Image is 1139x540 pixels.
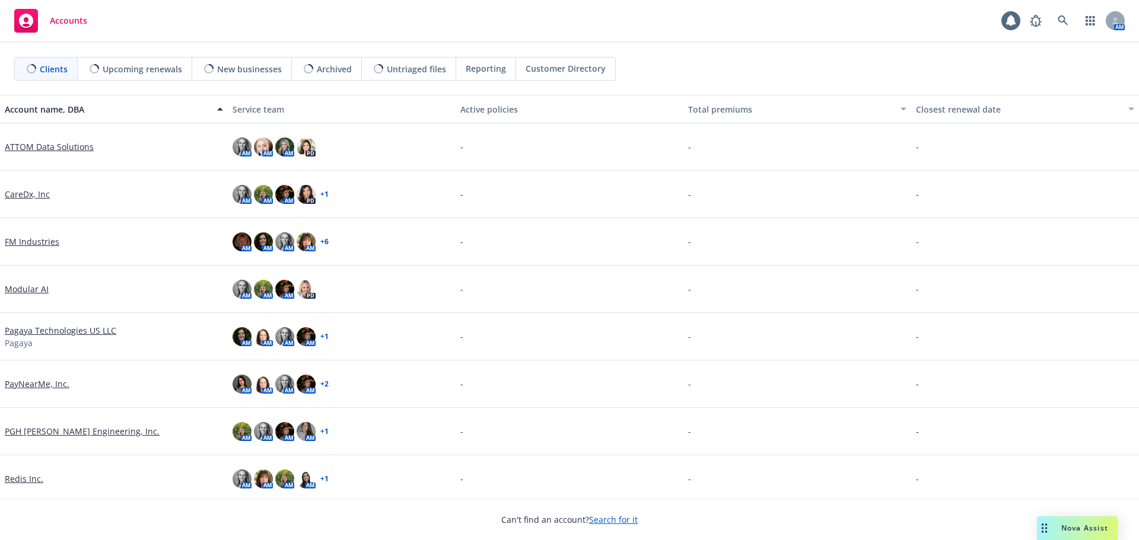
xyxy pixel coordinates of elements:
[916,140,919,153] span: -
[5,378,69,390] a: PayNearMe, Inc.
[460,283,463,295] span: -
[254,469,273,488] img: photo
[297,422,316,441] img: photo
[466,62,506,75] span: Reporting
[233,469,252,488] img: photo
[688,188,691,200] span: -
[275,422,294,441] img: photo
[297,185,316,204] img: photo
[233,103,451,116] div: Service team
[460,425,463,437] span: -
[5,235,59,248] a: FM Industries
[320,475,329,483] a: + 1
[297,375,316,394] img: photo
[589,514,638,525] a: Search for it
[233,375,252,394] img: photo
[275,280,294,299] img: photo
[916,330,919,343] span: -
[916,378,919,390] span: -
[460,140,463,153] span: -
[460,378,463,390] span: -
[501,513,638,526] span: Can't find an account?
[297,280,316,299] img: photo
[688,235,691,248] span: -
[688,378,691,390] span: -
[5,337,33,349] span: Pagaya
[5,472,43,485] a: Redis Inc.
[254,232,273,251] img: photo
[456,95,683,123] button: Active policies
[460,103,679,116] div: Active policies
[275,469,294,488] img: photo
[1024,9,1048,33] a: Report a Bug
[233,280,252,299] img: photo
[460,330,463,343] span: -
[320,238,329,245] a: + 6
[275,138,294,156] img: photo
[1078,9,1102,33] a: Switch app
[916,235,919,248] span: -
[320,381,329,388] a: + 2
[254,422,273,441] img: photo
[254,280,273,299] img: photo
[916,188,919,200] span: -
[103,63,182,75] span: Upcoming renewals
[275,327,294,346] img: photo
[317,63,352,75] span: Archived
[460,188,463,200] span: -
[688,330,691,343] span: -
[916,283,919,295] span: -
[254,185,273,204] img: photo
[233,422,252,441] img: photo
[683,95,911,123] button: Total premiums
[688,283,691,295] span: -
[9,4,92,37] a: Accounts
[688,425,691,437] span: -
[5,425,160,437] a: PGH [PERSON_NAME] Engineering, Inc.
[688,472,691,485] span: -
[1051,9,1075,33] a: Search
[320,191,329,198] a: + 1
[5,324,116,337] a: Pagaya Technologies US LLC
[5,188,50,200] a: CareDx, Inc
[254,375,273,394] img: photo
[526,62,606,75] span: Customer Directory
[233,138,252,156] img: photo
[297,469,316,488] img: photo
[916,425,919,437] span: -
[297,138,316,156] img: photo
[233,232,252,251] img: photo
[233,327,252,346] img: photo
[254,327,273,346] img: photo
[40,63,68,75] span: Clients
[5,103,210,116] div: Account name, DBA
[5,283,49,295] a: Modular AI
[275,232,294,251] img: photo
[297,232,316,251] img: photo
[275,185,294,204] img: photo
[460,472,463,485] span: -
[460,235,463,248] span: -
[297,327,316,346] img: photo
[254,138,273,156] img: photo
[916,103,1121,116] div: Closest renewal date
[233,185,252,204] img: photo
[387,63,446,75] span: Untriaged files
[320,428,329,435] a: + 1
[911,95,1139,123] button: Closest renewal date
[320,333,329,340] a: + 1
[5,140,94,153] a: ATTOM Data Solutions
[688,140,691,153] span: -
[228,95,456,123] button: Service team
[217,63,282,75] span: New businesses
[275,375,294,394] img: photo
[1061,523,1108,533] span: Nova Assist
[1037,516,1052,540] div: Drag to move
[916,472,919,485] span: -
[50,16,87,25] span: Accounts
[1037,516,1118,540] button: Nova Assist
[688,103,893,116] div: Total premiums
